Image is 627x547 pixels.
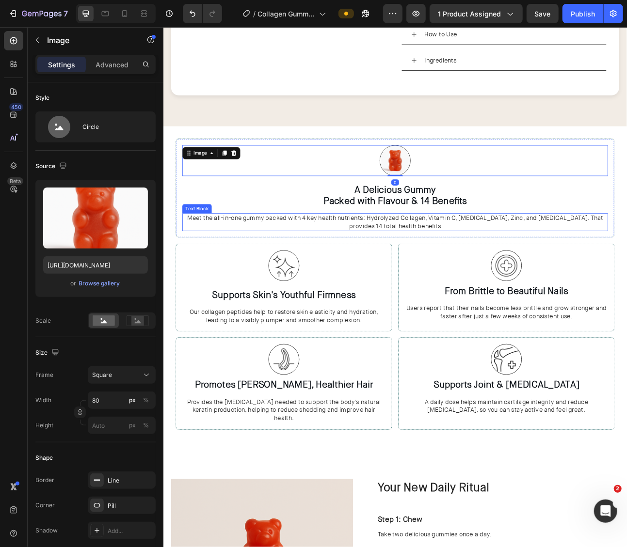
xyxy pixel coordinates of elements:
iframe: Intercom live chat [594,500,617,523]
div: Add... [108,527,153,535]
button: Browse gallery [79,279,121,288]
div: Undo/Redo [183,4,222,23]
div: Style [35,94,49,102]
img: gempages_557404027558561020-ae965ad5-71e4-4bf5-a403-8b25524cb420.png [132,398,171,437]
div: 450 [9,103,23,111]
div: Shadow [35,526,58,535]
p: A Delicious Gummy Packed with Flavour & 14 Benefits [25,198,557,226]
img: gempages_557404027558561020-477a7a65-98fc-4b5e-80a5-b19962d9fff2.png [411,398,450,437]
span: / [253,9,256,19]
strong: Promotes [PERSON_NAME], Healthier Hair [40,441,263,456]
div: Beta [7,177,23,185]
div: 0 [286,191,296,199]
div: Shape [35,453,53,462]
p: Ingredients [328,35,368,49]
button: % [127,420,138,431]
span: Square [92,371,112,379]
div: px [129,396,136,405]
strong: From Brittle to Beautiful Nails [353,324,508,339]
button: px [140,420,152,431]
iframe: Design area [163,27,627,547]
button: 1 product assigned [430,4,523,23]
img: preview-image [43,188,148,249]
div: % [143,421,149,430]
strong: Supports Joint & [MEDICAL_DATA] [339,441,522,456]
input: px% [88,417,156,434]
button: % [127,394,138,406]
div: Size [35,346,61,359]
div: Pill [108,501,153,510]
div: Line [108,476,153,485]
div: Circle [82,116,142,138]
div: Publish [571,9,595,19]
button: px [140,394,152,406]
div: Scale [35,316,51,325]
span: 1 product assigned [438,9,501,19]
span: Meet the all-in-one gummy packed with 4 key health nutrients: Hydrolyzed Collagen, Vitamin C, [ME... [30,234,552,254]
p: Advanced [96,60,129,70]
span: or [71,278,77,289]
span: Save [535,10,551,18]
button: Save [527,4,559,23]
span: A daily dose helps maintain cartilage integrity and reduce [MEDICAL_DATA], so you can stay active... [328,465,533,485]
div: px [129,421,136,430]
span: Collagen Gummies PP [257,9,315,19]
div: Image [36,154,57,162]
h3: Rich Text Editor. Editing area: main [24,197,558,227]
p: rovides 14 total health benefits [25,234,557,255]
div: Border [35,476,54,484]
label: Width [35,396,51,405]
img: gempages_557404027558561020-6c3f04bb-5713-4853-882c-0f3247d7b8f7.png [411,280,450,319]
button: Publish [563,4,603,23]
p: Image [47,34,129,46]
img: gempages_557404027558561020-19c920c7-b145-43c6-9d4b-2df8f47b4fe9.png [132,280,171,319]
span: Our collagen peptides help to restore skin elasticity and hydration, leading to a visibly plumper... [33,352,270,373]
p: 7 [64,8,68,19]
img: gempages_557404027558561020-ccf7f403-027e-4375-8c3c-278a0ff133ff.png [272,148,310,187]
div: Text Block [26,223,59,232]
p: Settings [48,60,75,70]
div: % [143,396,149,405]
div: Browse gallery [79,279,120,288]
input: px% [88,391,156,409]
div: Source [35,160,69,173]
span: Users report that their nails become less brittle and grow stronger and faster after just a few w... [305,347,557,368]
div: Corner [35,501,55,510]
input: https://example.com/image.jpg [43,256,148,274]
div: Rich Text Editor. Editing area: main [24,234,558,256]
button: 7 [4,4,72,23]
label: Height [35,421,53,430]
span: Provides the [MEDICAL_DATA] needed to support the body's natural keratin production, helping to r... [30,465,273,496]
button: Square [88,366,156,384]
span: 2 [614,485,622,493]
label: Frame [35,371,53,379]
h3: Supports Skin's Youthful Firmness [24,328,279,344]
